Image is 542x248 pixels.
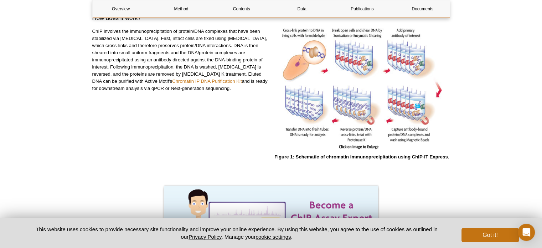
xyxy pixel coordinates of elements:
[92,28,269,92] p: ChIP involves the immunoprecipitation of protein/DNA complexes that have been stabilized via [MED...
[394,0,451,17] a: Documents
[93,0,149,17] a: Overview
[213,0,270,17] a: Contents
[172,79,242,84] a: Chromatin IP DNA Purification Kit
[274,154,449,160] strong: Figure 1: Schematic of chromatin immunoprecipitation using ChIP-IT Express.
[153,0,210,17] a: Method
[255,234,291,240] button: cookie settings
[282,28,442,149] img: ChIP-IT Express schematic
[273,0,330,17] a: Data
[334,0,391,17] a: Publications
[24,226,450,241] p: This website uses cookies to provide necessary site functionality and improve your online experie...
[518,224,535,241] div: Open Intercom Messenger
[461,228,518,242] button: Got it!
[189,234,221,240] a: Privacy Policy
